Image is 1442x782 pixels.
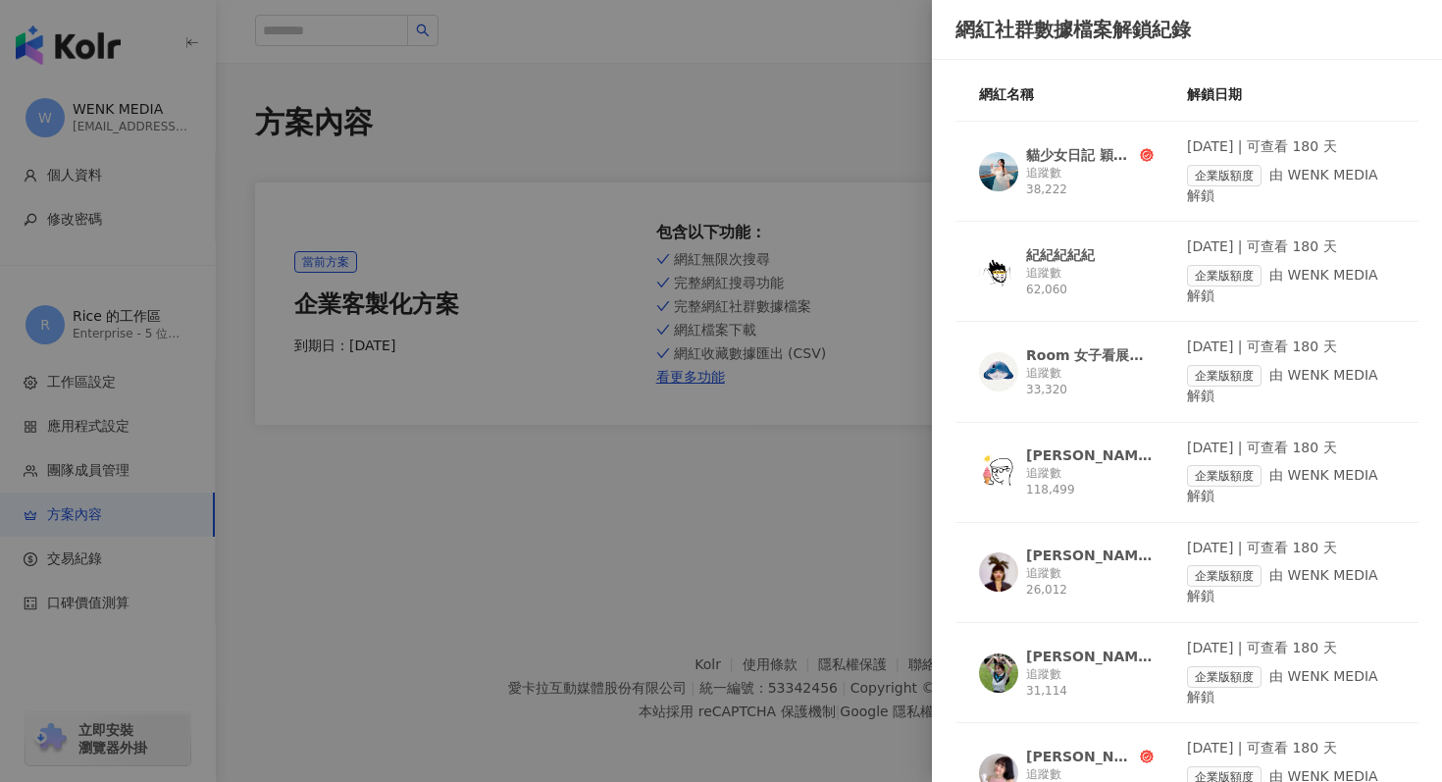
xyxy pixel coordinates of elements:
span: 企業版額度 [1187,465,1262,487]
div: 追蹤數 118,499 [1026,465,1154,498]
span: 企業版額度 [1187,365,1262,387]
img: KOL Avatar [979,552,1018,592]
div: 追蹤數 38,222 [1026,165,1154,198]
img: KOL Avatar [979,352,1018,391]
div: [PERSON_NAME] [1026,647,1154,666]
div: 解鎖日期 [1187,83,1395,105]
span: 企業版額度 [1187,666,1262,688]
span: 企業版額度 [1187,565,1262,587]
div: 由 WENK MEDIA 解鎖 [1187,365,1395,406]
div: [PERSON_NAME]在畫圖的路上 [1026,445,1154,465]
a: KOL Avatar貓少女日記 穎誼Kitty追蹤數 38,222[DATE] | 可查看 180 天企業版額度由 WENK MEDIA 解鎖 [955,137,1418,222]
div: 由 WENK MEDIA 解鎖 [1187,465,1395,506]
div: Room 女子看展｜展覽資訊 [1026,345,1154,365]
a: KOL Avatar[PERSON_NAME]在畫圖的路上追蹤數 118,499[DATE] | 可查看 180 天企業版額度由 WENK MEDIA 解鎖 [955,439,1418,523]
img: KOL Avatar [979,152,1018,191]
div: 追蹤數 31,114 [1026,666,1154,700]
div: 由 WENK MEDIA 解鎖 [1187,265,1395,306]
div: 網紅名稱 [979,83,1187,105]
div: [DATE] | 可查看 180 天 [1187,539,1395,558]
div: 追蹤數 33,320 [1026,365,1154,398]
div: 由 WENK MEDIA 解鎖 [1187,165,1395,206]
div: 紀紀紀紀紀 [1026,245,1095,265]
a: KOL Avatar[PERSON_NAME]追蹤數 31,114[DATE] | 可查看 180 天企業版額度由 WENK MEDIA 解鎖 [955,639,1418,723]
img: KOL Avatar [979,653,1018,693]
div: [DATE] | 可查看 180 天 [1187,137,1395,157]
div: [DATE] | 可查看 180 天 [1187,237,1395,257]
div: [DATE] | 可查看 180 天 [1187,439,1395,458]
div: [DATE] | 可查看 180 天 [1187,739,1395,758]
img: KOL Avatar [979,252,1018,291]
div: 追蹤數 62,060 [1026,265,1154,298]
span: 企業版額度 [1187,165,1262,186]
div: [PERSON_NAME] [1026,747,1136,766]
div: 貓少女日記 穎誼Kitty [1026,145,1136,165]
div: [DATE] | 可查看 180 天 [1187,639,1395,658]
a: KOL Avatar紀紀紀紀紀追蹤數 62,060[DATE] | 可查看 180 天企業版額度由 WENK MEDIA 解鎖 [955,237,1418,322]
div: 由 WENK MEDIA 解鎖 [1187,565,1395,606]
div: [DATE] | 可查看 180 天 [1187,338,1395,357]
a: KOL Avatar[PERSON_NAME]追蹤數 26,012[DATE] | 可查看 180 天企業版額度由 WENK MEDIA 解鎖 [955,539,1418,623]
span: 企業版額度 [1187,265,1262,287]
div: 網紅社群數據檔案解鎖紀錄 [955,16,1418,43]
div: 追蹤數 26,012 [1026,565,1154,599]
img: KOL Avatar [979,452,1018,492]
div: [PERSON_NAME] [1026,546,1154,565]
div: 由 WENK MEDIA 解鎖 [1187,666,1395,707]
a: KOL AvatarRoom 女子看展｜展覽資訊追蹤數 33,320[DATE] | 可查看 180 天企業版額度由 WENK MEDIA 解鎖 [955,338,1418,422]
